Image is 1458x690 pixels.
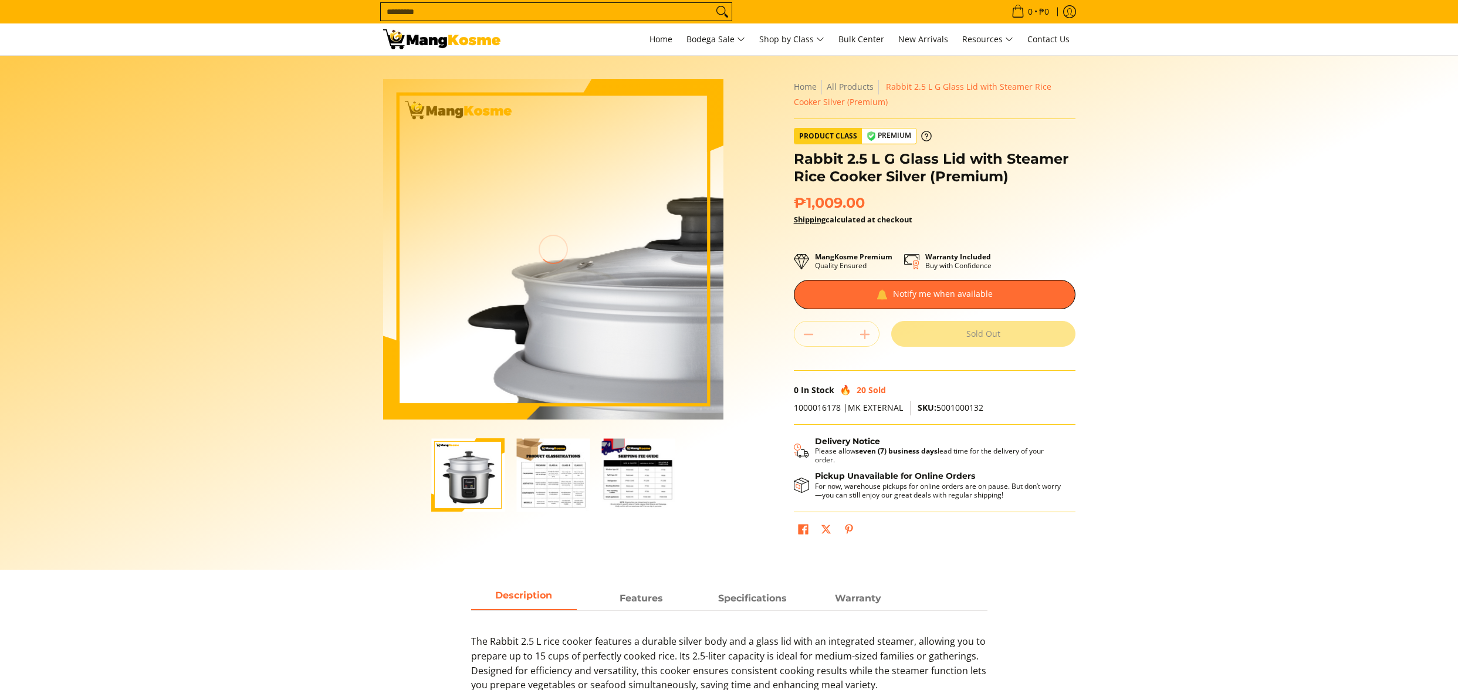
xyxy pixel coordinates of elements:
[801,384,834,395] span: In Stock
[815,252,892,270] p: Quality Ensured
[794,384,799,395] span: 0
[1027,33,1070,45] span: Contact Us
[855,446,938,456] strong: seven (7) business days
[962,32,1013,47] span: Resources
[815,252,892,262] strong: MangKosme Premium
[794,128,862,144] span: Product Class
[867,131,876,141] img: premium-badge-icon.webp
[806,588,911,609] span: Warranty
[1037,8,1051,16] span: ₱0
[857,384,866,395] span: 20
[713,3,732,21] button: Search
[815,482,1064,499] p: For now, warehouse pickups for online orders are on pause. But don’t worry—you can still enjoy ou...
[841,521,857,541] a: Pin on Pinterest
[925,252,991,262] strong: Warranty Included
[794,402,903,413] span: 1000016178 |MK EXTERNAL
[1008,5,1053,18] span: •
[471,588,577,610] a: Description
[753,23,830,55] a: Shop by Class
[1026,8,1034,16] span: 0
[794,437,1064,465] button: Shipping & Delivery
[806,588,911,610] a: Description 3
[794,81,817,92] a: Home
[1021,23,1075,55] a: Contact Us
[838,33,884,45] span: Bulk Center
[818,521,834,541] a: Post on X
[512,23,1075,55] nav: Main Menu
[827,81,874,92] a: All Products
[383,29,500,49] img: Rabbit 2.5 L G Glass Lid with Steamer Rice Cooker Silver l Mang Kosme
[795,521,811,541] a: Share on Facebook
[718,593,787,604] strong: Specifications
[794,128,932,144] a: Product Class Premium
[794,194,865,212] span: ₱1,009.00
[794,214,826,225] a: Shipping
[649,33,672,45] span: Home
[925,252,992,270] p: Buy with Confidence
[892,23,954,55] a: New Arrivals
[918,402,936,413] span: SKU:
[868,384,886,395] span: Sold
[383,79,723,420] img: https://mangkosme.com/products/rabbit-2-5-l-g-glass-lid-with-steamer-rice-cooker-silver-class-a
[794,214,912,225] strong: calculated at checkout
[833,23,890,55] a: Bulk Center
[862,128,916,143] span: Premium
[681,23,751,55] a: Bodega Sale
[759,32,824,47] span: Shop by Class
[620,593,663,604] strong: Features
[794,81,1051,107] span: Rabbit 2.5 L G Glass Lid with Steamer Rice Cooker Silver (Premium)
[794,79,1075,110] nav: Breadcrumbs
[588,588,694,610] a: Description 1
[918,402,983,413] span: 5001000132
[516,438,590,512] img: Rabbit 2.5 L G Glass Lid with Steamer Rice Cooker Silver (Premium)-2
[815,471,975,481] strong: Pickup Unavailable for Online Orders
[815,436,880,447] strong: Delivery Notice
[700,588,806,610] a: Description 2
[956,23,1019,55] a: Resources
[794,150,1075,185] h1: Rabbit 2.5 L G Glass Lid with Steamer Rice Cooker Silver (Premium)
[471,588,577,609] span: Description
[815,447,1064,464] p: Please allow lead time for the delivery of your order.
[686,32,745,47] span: Bodega Sale
[898,33,948,45] span: New Arrivals
[644,23,678,55] a: Home
[431,438,505,512] img: https://mangkosme.com/products/rabbit-2-5-l-g-glass-lid-with-steamer-rice-cooker-silver-class-a
[601,438,675,512] img: Rabbit 2.5 L G Glass Lid with Steamer Rice Cooker Silver (Premium)-3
